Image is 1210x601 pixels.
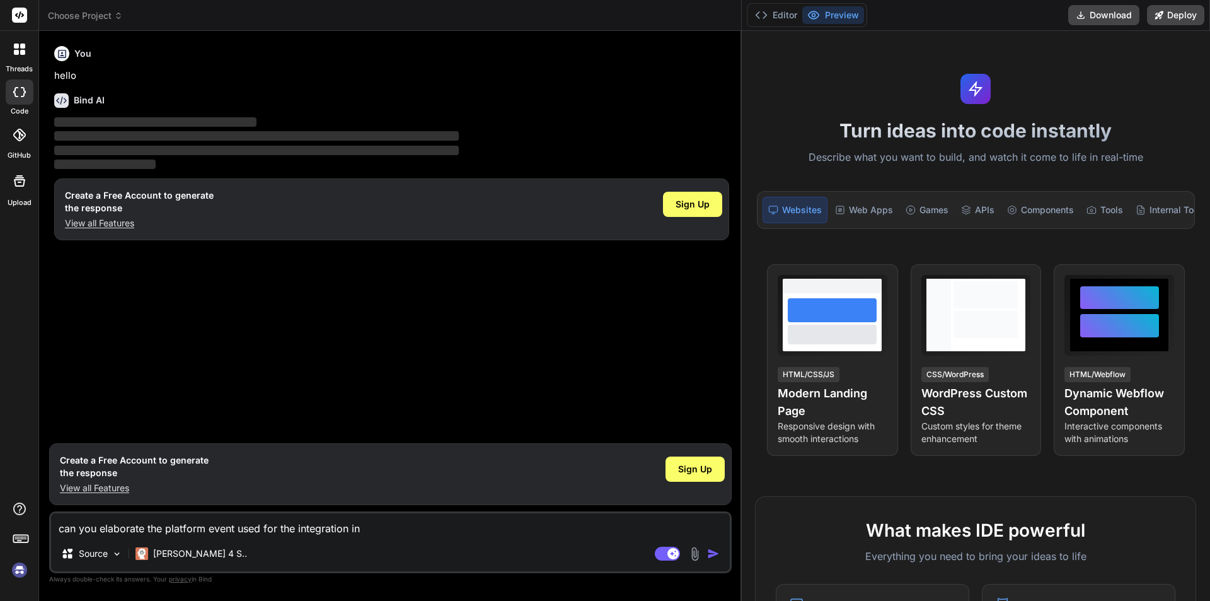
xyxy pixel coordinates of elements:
[8,197,32,208] label: Upload
[921,385,1031,420] h4: WordPress Custom CSS
[750,6,802,24] button: Editor
[1068,5,1139,25] button: Download
[1064,367,1131,382] div: HTML/Webflow
[1147,5,1204,25] button: Deploy
[1064,385,1174,420] h4: Dynamic Webflow Component
[749,119,1202,142] h1: Turn ideas into code instantly
[749,149,1202,166] p: Describe what you want to build, and watch it come to life in real-time
[802,6,864,24] button: Preview
[54,131,459,141] span: ‌
[8,150,31,161] label: GitHub
[1064,420,1174,445] p: Interactive components with animations
[49,573,732,585] p: Always double-check its answers. Your in Bind
[776,517,1175,544] h2: What makes IDE powerful
[54,117,256,127] span: ‌
[11,106,28,117] label: code
[778,385,887,420] h4: Modern Landing Page
[79,547,108,560] p: Source
[112,549,122,559] img: Pick Models
[60,482,209,494] p: View all Features
[678,463,712,476] span: Sign Up
[74,94,105,107] h6: Bind AI
[74,47,91,60] h6: You
[135,547,148,560] img: Claude 4 Sonnet
[54,160,156,169] span: ‌
[688,547,702,561] img: attachment
[763,197,827,223] div: Websites
[60,454,209,479] h1: Create a Free Account to generate the response
[9,559,30,581] img: signin
[830,197,898,223] div: Web Apps
[921,367,989,382] div: CSS/WordPress
[778,420,887,445] p: Responsive design with smooth interactions
[51,513,730,536] textarea: can you elaborate the platform event used for the integration in
[776,549,1175,564] p: Everything you need to bring your ideas to life
[48,9,123,22] span: Choose Project
[676,198,710,211] span: Sign Up
[956,197,1000,223] div: APIs
[6,64,33,74] label: threads
[65,189,214,214] h1: Create a Free Account to generate the response
[153,547,247,560] p: [PERSON_NAME] 4 S..
[65,217,214,230] p: View all Features
[921,420,1031,445] p: Custom styles for theme enhancement
[1002,197,1079,223] div: Components
[54,146,459,155] span: ‌
[169,575,192,583] span: privacy
[901,197,954,223] div: Games
[1081,197,1128,223] div: Tools
[778,367,839,382] div: HTML/CSS/JS
[54,69,729,83] p: hello
[707,547,720,560] img: icon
